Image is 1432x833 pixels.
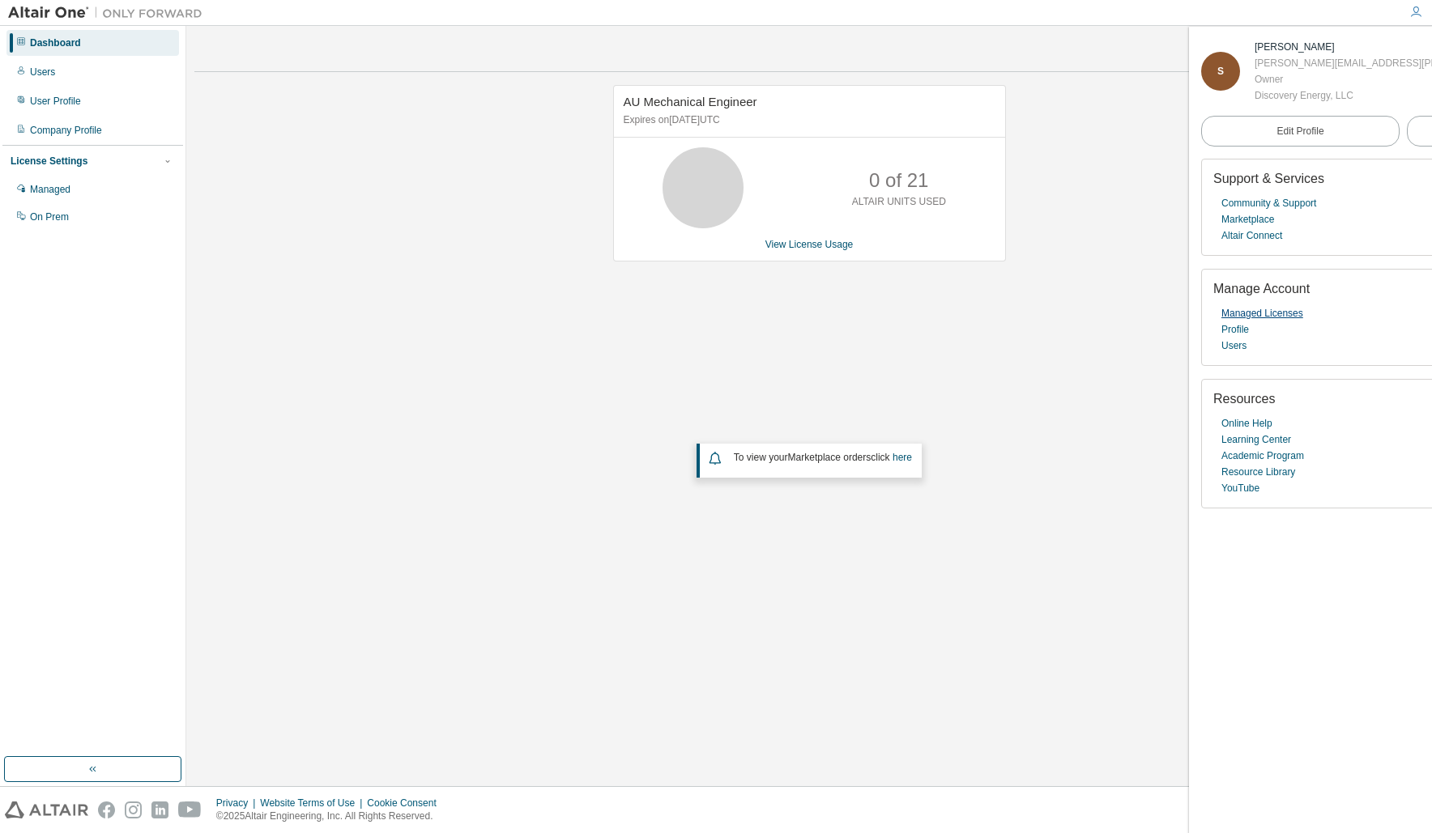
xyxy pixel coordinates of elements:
[98,801,115,818] img: facebook.svg
[1221,431,1291,448] a: Learning Center
[1221,321,1249,338] a: Profile
[1221,305,1303,321] a: Managed Licenses
[8,5,211,21] img: Altair One
[1213,392,1275,406] span: Resources
[1201,116,1400,147] a: Edit Profile
[216,810,446,823] p: © 2025 Altair Engineering, Inc. All Rights Reserved.
[1221,480,1259,496] a: YouTube
[788,452,872,463] em: Marketplace orders
[1221,415,1272,431] a: Online Help
[11,155,87,168] div: License Settings
[734,452,912,463] span: To view your click
[125,801,142,818] img: instagram.svg
[30,210,69,223] div: On Prem
[765,239,854,250] a: View License Usage
[30,124,102,137] div: Company Profile
[30,36,81,49] div: Dashboard
[1221,464,1295,480] a: Resource Library
[30,183,70,196] div: Managed
[1221,195,1316,211] a: Community & Support
[1221,338,1247,354] a: Users
[624,113,991,127] p: Expires on [DATE] UTC
[1221,448,1304,464] a: Academic Program
[1221,211,1274,227] a: Marketplace
[216,797,260,810] div: Privacy
[869,167,928,194] p: 0 of 21
[852,195,946,209] p: ALTAIR UNITS USED
[260,797,367,810] div: Website Terms of Use
[1213,172,1324,185] span: Support & Services
[1213,282,1310,295] span: Manage Account
[893,452,912,463] a: here
[30,95,81,108] div: User Profile
[1277,125,1324,138] span: Edit Profile
[5,801,88,818] img: altair_logo.svg
[1217,66,1224,77] span: S
[367,797,445,810] div: Cookie Consent
[178,801,202,818] img: youtube.svg
[30,66,55,79] div: Users
[151,801,168,818] img: linkedin.svg
[1221,227,1282,244] a: Altair Connect
[624,95,757,108] span: AU Mechanical Engineer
